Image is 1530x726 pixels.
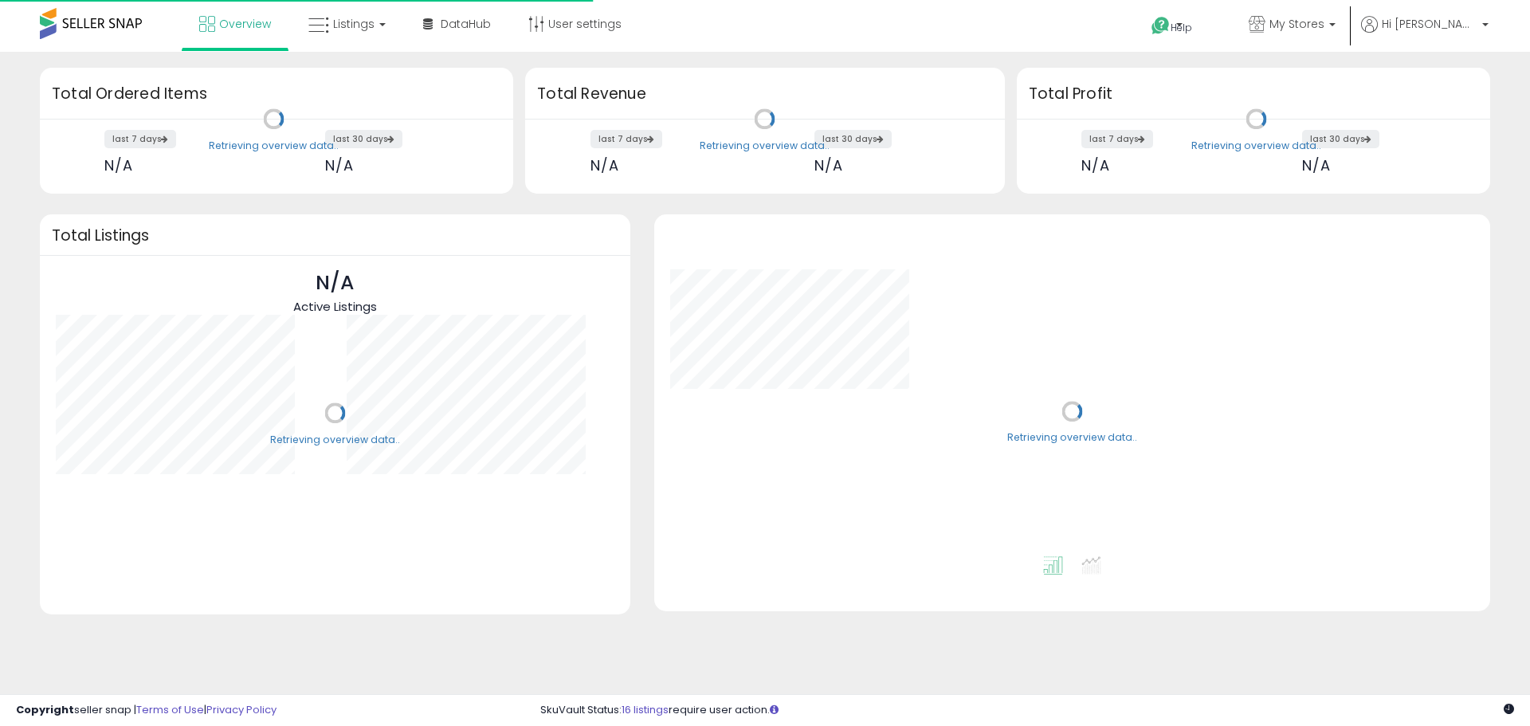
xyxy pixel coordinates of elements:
a: Privacy Policy [206,702,277,717]
span: Listings [333,16,375,32]
i: Get Help [1151,16,1171,36]
div: Retrieving overview data.. [270,433,400,447]
a: 16 listings [622,702,669,717]
span: Help [1171,21,1192,34]
div: seller snap | | [16,703,277,718]
span: My Stores [1269,16,1324,32]
span: Hi [PERSON_NAME] [1382,16,1477,32]
a: Hi [PERSON_NAME] [1361,16,1489,52]
span: DataHub [441,16,491,32]
div: Retrieving overview data.. [1191,139,1321,153]
div: SkuVault Status: require user action. [540,703,1514,718]
div: Retrieving overview data.. [209,139,339,153]
strong: Copyright [16,702,74,717]
a: Terms of Use [136,702,204,717]
div: Retrieving overview data.. [700,139,830,153]
a: Help [1139,4,1223,52]
div: Retrieving overview data.. [1007,431,1137,445]
i: Click here to read more about un-synced listings. [770,704,779,715]
span: Overview [219,16,271,32]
